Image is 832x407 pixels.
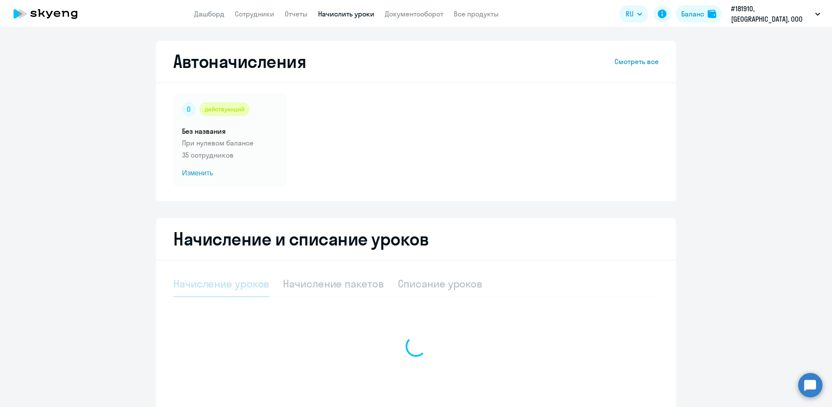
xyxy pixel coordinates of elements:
button: RU [620,5,648,23]
p: #181910, [GEOGRAPHIC_DATA], ООО [731,3,812,24]
span: Изменить [182,168,278,178]
a: Отчеты [285,10,308,18]
div: действующий [199,102,250,116]
a: Начислить уроки [318,10,374,18]
a: Все продукты [454,10,499,18]
a: Сотрудники [235,10,274,18]
img: balance [708,10,716,18]
span: RU [626,9,634,19]
a: Смотреть все [614,56,659,67]
h5: Без названия [182,126,278,136]
p: При нулевом балансе [182,138,278,148]
a: Дашборд [194,10,224,18]
a: Документооборот [385,10,443,18]
button: #181910, [GEOGRAPHIC_DATA], ООО [727,3,825,24]
button: Балансbalance [676,5,721,23]
p: 35 сотрудников [182,150,278,160]
div: Баланс [681,9,704,19]
h2: Начисление и списание уроков [173,229,659,249]
h2: Автоначисления [173,51,306,72]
